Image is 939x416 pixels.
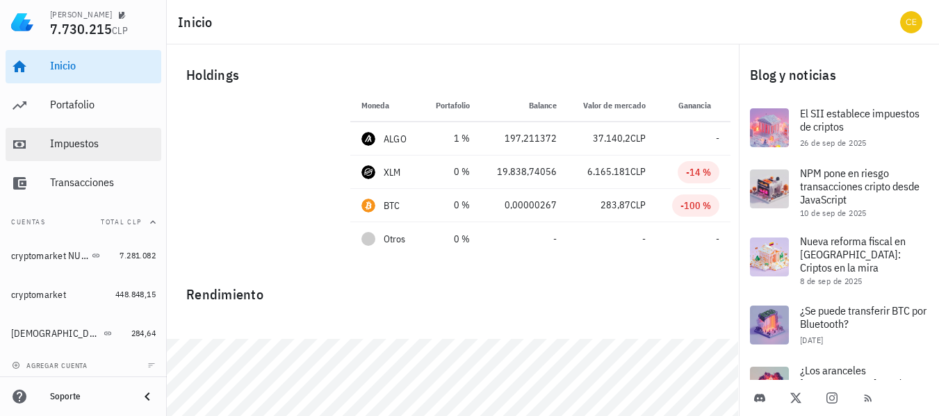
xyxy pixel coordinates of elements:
[739,226,939,294] a: Nueva reforma fiscal en [GEOGRAPHIC_DATA]: Criptos en la mira 8 de sep de 2025
[6,50,161,83] a: Inicio
[492,198,557,213] div: 0,00000267
[6,89,161,122] a: Portafolio
[361,199,375,213] div: BTC-icon
[50,98,156,111] div: Portafolio
[11,11,33,33] img: LedgiFi
[739,294,939,356] a: ¿Se puede transferir BTC por Bluetooth? [DATE]
[350,89,421,122] th: Moneda
[686,165,711,179] div: -14 %
[11,250,89,262] div: cryptomarket NUEVA
[384,165,401,179] div: XLM
[800,208,867,218] span: 10 de sep de 2025
[50,59,156,72] div: Inicio
[6,128,161,161] a: Impuestos
[642,233,646,245] span: -
[6,278,161,311] a: cryptomarket 448.848,15
[601,199,630,211] span: 283,87
[421,89,481,122] th: Portafolio
[568,89,658,122] th: Valor de mercado
[384,199,400,213] div: BTC
[112,24,128,37] span: CLP
[6,239,161,272] a: cryptomarket NUEVA 7.281.082
[492,165,557,179] div: 19.838,74056
[432,165,470,179] div: 0 %
[175,272,730,306] div: Rendimiento
[800,303,926,331] span: ¿Se puede transferir BTC por Bluetooth?
[50,391,128,402] div: Soporte
[361,165,375,179] div: XLM-icon
[120,250,156,260] span: 7.281.082
[11,328,101,340] div: [DEMOGRAPHIC_DATA] 1
[432,131,470,146] div: 1 %
[900,11,922,33] div: avatar
[800,276,862,286] span: 8 de sep de 2025
[678,100,719,110] span: Ganancia
[716,132,719,144] span: -
[131,328,156,338] span: 284,64
[361,132,375,146] div: ALGO-icon
[175,53,730,97] div: Holdings
[384,132,407,146] div: ALGO
[492,131,557,146] div: 197,211372
[11,289,66,301] div: cryptomarket
[178,11,218,33] h1: Inicio
[739,53,939,97] div: Blog y noticias
[6,206,161,239] button: CuentasTotal CLP
[716,233,719,245] span: -
[101,217,142,226] span: Total CLP
[50,137,156,150] div: Impuestos
[800,166,920,206] span: NPM pone en riesgo transacciones cripto desde JavaScript
[115,289,156,299] span: 448.848,15
[15,361,88,370] span: agregar cuenta
[800,106,920,133] span: El SII establece impuestos de criptos
[432,198,470,213] div: 0 %
[8,358,94,372] button: agregar cuenta
[800,234,906,274] span: Nueva reforma fiscal en [GEOGRAPHIC_DATA]: Criptos en la mira
[50,176,156,189] div: Transacciones
[50,19,112,38] span: 7.730.215
[630,199,646,211] span: CLP
[739,97,939,158] a: El SII establece impuestos de criptos 26 de sep de 2025
[739,158,939,226] a: NPM pone en riesgo transacciones cripto desde JavaScript 10 de sep de 2025
[630,132,646,144] span: CLP
[384,232,405,247] span: Otros
[630,165,646,178] span: CLP
[553,233,557,245] span: -
[6,317,161,350] a: [DEMOGRAPHIC_DATA] 1 284,64
[800,335,823,345] span: [DATE]
[587,165,630,178] span: 6.165.181
[6,167,161,200] a: Transacciones
[800,138,867,148] span: 26 de sep de 2025
[50,9,112,20] div: [PERSON_NAME]
[593,132,630,144] span: 37.140,2
[680,199,711,213] div: -100 %
[481,89,568,122] th: Balance
[432,232,470,247] div: 0 %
